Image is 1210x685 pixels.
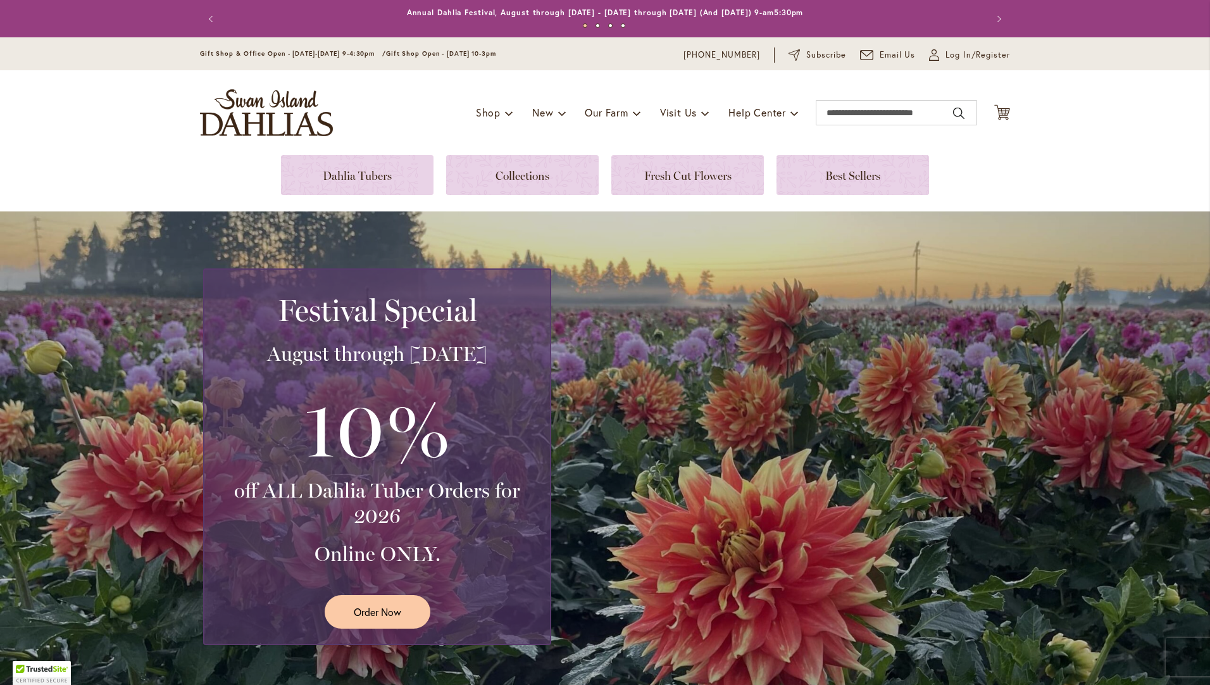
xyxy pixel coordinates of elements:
a: Order Now [325,595,430,629]
h2: Festival Special [220,292,535,328]
span: Order Now [354,605,401,619]
button: 4 of 4 [621,23,625,28]
h3: 10% [220,379,535,478]
span: Help Center [728,106,786,119]
a: Log In/Register [929,49,1010,61]
span: Shop [476,106,501,119]
a: [PHONE_NUMBER] [683,49,760,61]
h3: Online ONLY. [220,541,535,567]
h3: August through [DATE] [220,341,535,367]
button: 2 of 4 [596,23,600,28]
span: Log In/Register [945,49,1010,61]
a: Subscribe [789,49,846,61]
a: Annual Dahlia Festival, August through [DATE] - [DATE] through [DATE] (And [DATE]) 9-am5:30pm [407,8,804,17]
div: TrustedSite Certified [13,661,71,685]
h3: off ALL Dahlia Tuber Orders for 2026 [220,478,535,529]
span: Gift Shop Open - [DATE] 10-3pm [386,49,496,58]
span: New [532,106,553,119]
span: Email Us [880,49,916,61]
button: Next [985,6,1010,32]
a: Email Us [860,49,916,61]
a: store logo [200,89,333,136]
span: Subscribe [806,49,846,61]
span: Visit Us [660,106,697,119]
button: 1 of 4 [583,23,587,28]
button: 3 of 4 [608,23,613,28]
span: Our Farm [585,106,628,119]
button: Previous [200,6,225,32]
span: Gift Shop & Office Open - [DATE]-[DATE] 9-4:30pm / [200,49,386,58]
